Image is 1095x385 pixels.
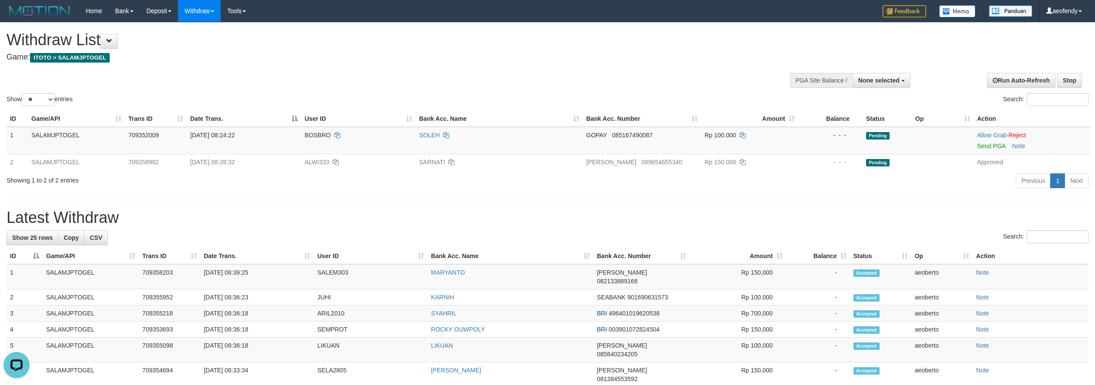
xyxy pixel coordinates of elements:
[853,294,880,302] span: Accepted
[911,338,973,362] td: aeoberto
[911,248,973,264] th: Op: activate to sort column ascending
[1016,173,1051,188] a: Previous
[612,132,652,139] span: Copy 085167490087 to clipboard
[139,322,200,338] td: 709353693
[977,143,1005,149] a: Send PGA
[850,248,911,264] th: Status: activate to sort column ascending
[200,305,314,322] td: [DATE] 08:36:18
[883,5,926,17] img: Feedback.jpg
[853,73,910,88] button: None selected
[973,248,1088,264] th: Action
[609,310,660,317] span: Copy 496401019620538 to clipboard
[7,209,1088,226] h1: Latest Withdraw
[690,289,786,305] td: Rp 100,000
[431,310,457,317] a: SYAHRIL
[939,5,976,17] img: Button%20Memo.svg
[200,338,314,362] td: [DATE] 08:36:18
[690,305,786,322] td: Rp 700,000
[1012,143,1025,149] a: Note
[977,132,1008,139] span: ·
[7,93,73,106] label: Show entries
[431,342,453,349] a: LIKUAN
[43,248,139,264] th: Game/API: activate to sort column ascending
[597,269,647,276] span: [PERSON_NAME]
[1057,73,1082,88] a: Stop
[431,367,481,374] a: [PERSON_NAME]
[139,264,200,289] td: 709358203
[1008,132,1026,139] a: Reject
[7,111,28,127] th: ID
[7,248,43,264] th: ID: activate to sort column descending
[1003,93,1088,106] label: Search:
[1027,93,1088,106] input: Search:
[28,127,125,154] td: SALAMJPTOGEL
[911,305,973,322] td: aeoberto
[911,264,973,289] td: aeoberto
[853,269,880,277] span: Accepted
[642,159,682,166] span: Copy 089654655340 to clipboard
[139,289,200,305] td: 709355952
[22,93,54,106] select: Showentries
[976,310,989,317] a: Note
[7,31,721,49] h1: Withdraw List
[305,159,329,166] span: ALWI333
[7,127,28,154] td: 1
[7,338,43,362] td: 5
[858,77,900,84] span: None selected
[7,289,43,305] td: 2
[314,248,427,264] th: User ID: activate to sort column ascending
[802,158,859,166] div: - - -
[1065,173,1088,188] a: Next
[597,375,637,382] span: Copy 081384553592 to clipboard
[419,159,445,166] a: SARNATI
[314,305,427,322] td: ARIL2010
[1050,173,1065,188] a: 1
[976,367,989,374] a: Note
[597,326,607,333] span: BRI
[690,322,786,338] td: Rp 150,000
[853,326,880,334] span: Accepted
[125,111,187,127] th: Trans ID: activate to sort column ascending
[690,248,786,264] th: Amount: activate to sort column ascending
[976,342,989,349] a: Note
[597,342,647,349] span: [PERSON_NAME]
[974,111,1090,127] th: Action
[977,132,1007,139] a: Allow Grab
[866,159,890,166] span: Pending
[43,264,139,289] td: SALAMJPTOGEL
[190,159,235,166] span: [DATE] 08:39:32
[58,230,84,245] a: Copy
[314,338,427,362] td: LIKUAN
[989,5,1032,17] img: panduan.png
[974,127,1090,154] td: ·
[3,3,30,30] button: Open LiveChat chat widget
[1003,230,1088,243] label: Search:
[597,367,647,374] span: [PERSON_NAME]
[43,322,139,338] td: SALAMJPTOGEL
[628,294,668,301] span: Copy 901690631573 to clipboard
[43,338,139,362] td: SALAMJPTOGEL
[786,322,850,338] td: -
[976,326,989,333] a: Note
[90,234,102,241] span: CSV
[987,73,1055,88] a: Run Auto-Refresh
[911,322,973,338] td: aeoberto
[705,159,736,166] span: Rp 150.000
[314,289,427,305] td: JUHI
[28,111,125,127] th: Game/API: activate to sort column ascending
[139,305,200,322] td: 709355218
[7,264,43,289] td: 1
[431,269,465,276] a: MARYANTO
[786,305,850,322] td: -
[786,338,850,362] td: -
[416,111,583,127] th: Bank Acc. Name: activate to sort column ascending
[43,305,139,322] td: SALAMJPTOGEL
[128,159,159,166] span: 709358982
[305,132,331,139] span: BOSBRO
[427,248,593,264] th: Bank Acc. Name: activate to sort column ascending
[187,111,301,127] th: Date Trans.: activate to sort column descending
[7,322,43,338] td: 4
[597,351,637,358] span: Copy 085840234205 to clipboard
[911,289,973,305] td: aeoberto
[786,289,850,305] td: -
